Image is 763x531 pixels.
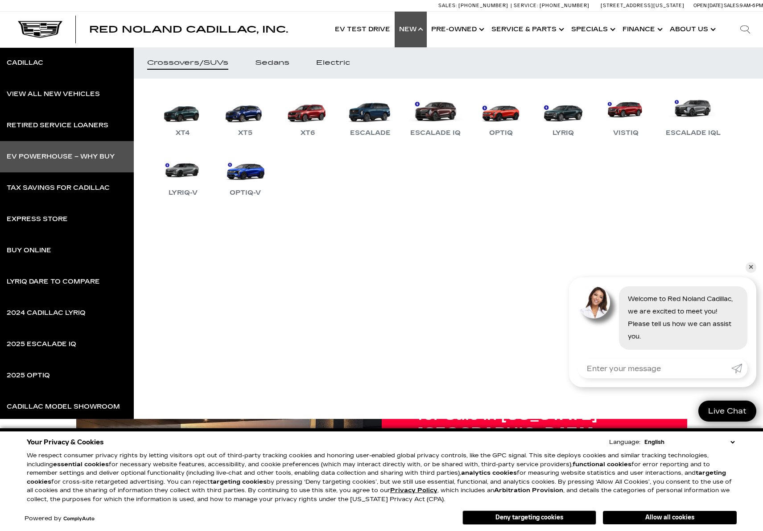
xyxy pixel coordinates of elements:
[330,12,395,47] a: EV Test Drive
[417,389,652,459] div: Browse Our Electric Vehicles for Sale in [US_STATE][GEOGRAPHIC_DATA] [GEOGRAPHIC_DATA]
[603,511,737,524] button: Allow all cookies
[156,152,210,198] a: LYRIQ-V
[303,47,363,79] a: Electric
[390,487,437,494] u: Privacy Policy
[156,92,210,138] a: XT4
[7,247,51,254] div: Buy Online
[514,3,538,8] span: Service:
[7,154,115,160] div: EV Powerhouse – Why Buy
[536,92,590,138] a: LYRIQ
[89,24,288,35] span: Red Noland Cadillac, Inc.
[225,188,265,198] div: OPTIQ-V
[219,92,272,138] a: XT5
[494,487,563,494] strong: Arbitration Provision
[7,91,100,97] div: View All New Vehicles
[578,286,610,318] img: Agent profile photo
[578,359,731,378] input: Enter your message
[7,372,50,379] div: 2025 OPTIQ
[727,12,763,47] div: Search
[458,3,508,8] span: [PHONE_NUMBER]
[573,461,631,468] strong: functional cookies
[427,12,487,47] a: Pre-Owned
[609,439,640,445] div: Language:
[406,128,465,138] div: Escalade IQ
[210,478,267,485] strong: targeting cookies
[724,3,740,8] span: Sales:
[18,21,62,38] img: Cadillac Dark Logo with Cadillac White Text
[485,128,517,138] div: OPTIQ
[462,510,596,525] button: Deny targeting cookies
[63,516,95,522] a: ComplyAuto
[219,152,272,198] a: OPTIQ-V
[7,122,108,129] div: Retired Service Loaners
[242,47,303,79] a: Sedans
[540,3,590,8] span: [PHONE_NUMBER]
[25,516,95,522] div: Powered by
[147,60,228,66] div: Crossovers/SUVs
[7,60,43,66] div: Cadillac
[609,128,643,138] div: VISTIQ
[7,279,100,285] div: LYRIQ Dare to Compare
[642,438,737,447] select: Language Select
[281,92,334,138] a: XT6
[89,25,288,34] a: Red Noland Cadillac, Inc.
[134,47,242,79] a: Crossovers/SUVs
[618,12,665,47] a: Finance
[438,3,511,8] a: Sales: [PHONE_NUMBER]
[698,401,756,422] a: Live Chat
[7,216,68,222] div: Express Store
[567,12,618,47] a: Specials
[511,3,592,8] a: Service: [PHONE_NUMBER]
[548,128,578,138] div: LYRIQ
[255,60,289,66] div: Sedans
[619,286,747,350] div: Welcome to Red Noland Cadillac, we are excited to meet you! Please tell us how we can assist you.
[487,12,567,47] a: Service & Parts
[395,12,427,47] a: New
[406,92,465,138] a: Escalade IQ
[665,12,718,47] a: About Us
[234,128,257,138] div: XT5
[7,185,110,191] div: Tax Savings for Cadillac
[731,359,747,378] a: Submit
[693,3,723,8] span: Open [DATE]
[704,406,751,416] span: Live Chat
[461,469,517,477] strong: analytics cookies
[661,128,725,138] div: Escalade IQL
[438,3,457,8] span: Sales:
[601,3,685,8] a: [STREET_ADDRESS][US_STATE]
[27,436,104,448] span: Your Privacy & Cookies
[53,461,109,468] strong: essential cookies
[27,469,726,485] strong: targeting cookies
[164,188,202,198] div: LYRIQ-V
[7,341,76,347] div: 2025 Escalade IQ
[296,128,319,138] div: XT6
[661,92,725,138] a: Escalade IQL
[740,3,763,8] span: 9 AM-6 PM
[346,128,395,138] div: Escalade
[599,92,652,138] a: VISTIQ
[171,128,194,138] div: XT4
[343,92,397,138] a: Escalade
[7,404,120,410] div: Cadillac Model Showroom
[316,60,350,66] div: Electric
[474,92,528,138] a: OPTIQ
[27,452,737,504] p: We respect consumer privacy rights by letting visitors opt out of third-party tracking cookies an...
[7,310,86,316] div: 2024 Cadillac LYRIQ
